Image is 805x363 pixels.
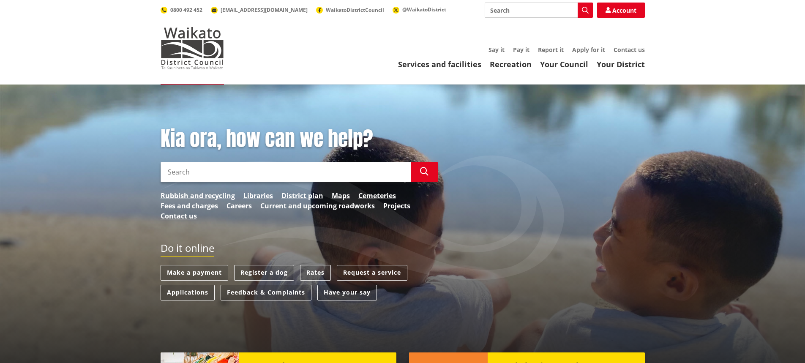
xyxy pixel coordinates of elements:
[538,46,564,54] a: Report it
[161,127,438,151] h1: Kia ora, how can we help?
[398,59,481,69] a: Services and facilities
[211,6,308,14] a: [EMAIL_ADDRESS][DOMAIN_NAME]
[226,201,252,211] a: Careers
[614,46,645,54] a: Contact us
[337,265,407,281] a: Request a service
[170,6,202,14] span: 0800 492 452
[161,162,411,182] input: Search input
[572,46,605,54] a: Apply for it
[281,191,323,201] a: District plan
[540,59,588,69] a: Your Council
[490,59,532,69] a: Recreation
[221,285,311,300] a: Feedback & Complaints
[316,6,384,14] a: WaikatoDistrictCouncil
[161,285,215,300] a: Applications
[161,211,197,221] a: Contact us
[260,201,375,211] a: Current and upcoming roadworks
[221,6,308,14] span: [EMAIL_ADDRESS][DOMAIN_NAME]
[383,201,410,211] a: Projects
[161,191,235,201] a: Rubbish and recycling
[488,46,505,54] a: Say it
[332,191,350,201] a: Maps
[161,242,214,257] h2: Do it online
[243,191,273,201] a: Libraries
[402,6,446,13] span: @WaikatoDistrict
[485,3,593,18] input: Search input
[317,285,377,300] a: Have your say
[358,191,396,201] a: Cemeteries
[161,27,224,69] img: Waikato District Council - Te Kaunihera aa Takiwaa o Waikato
[326,6,384,14] span: WaikatoDistrictCouncil
[513,46,529,54] a: Pay it
[234,265,294,281] a: Register a dog
[300,265,331,281] a: Rates
[597,59,645,69] a: Your District
[161,265,228,281] a: Make a payment
[161,201,218,211] a: Fees and charges
[597,3,645,18] a: Account
[393,6,446,13] a: @WaikatoDistrict
[161,6,202,14] a: 0800 492 452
